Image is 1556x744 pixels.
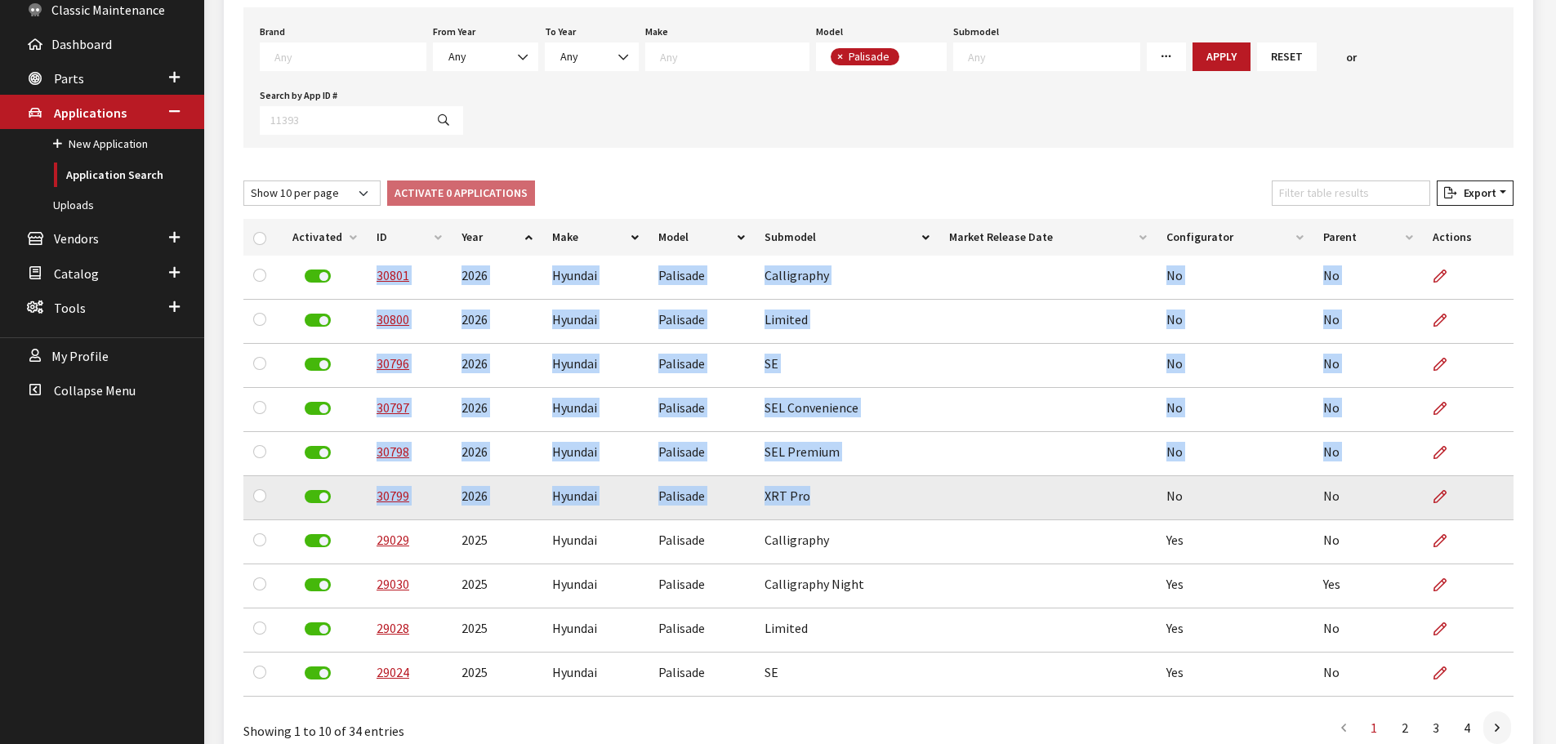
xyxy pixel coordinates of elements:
[1313,564,1422,608] td: Yes
[816,25,843,39] label: Model
[649,300,755,344] td: Palisade
[1157,432,1314,476] td: No
[542,219,649,256] th: Make: activate to sort column ascending
[542,256,649,300] td: Hyundai
[755,476,939,520] td: XRT Pro
[377,664,409,680] a: 29024
[305,666,331,679] label: Deactivate Application
[1457,185,1496,200] span: Export
[283,219,367,256] th: Activated: activate to sort column ascending
[755,300,939,344] td: Limited
[1433,476,1460,517] a: Edit Application
[54,231,99,247] span: Vendors
[1257,42,1317,71] button: Reset
[305,446,331,459] label: Deactivate Application
[939,219,1156,256] th: Market Release Date: activate to sort column ascending
[1157,608,1314,653] td: Yes
[1157,219,1314,256] th: Configurator: activate to sort column ascending
[452,432,542,476] td: 2026
[542,432,649,476] td: Hyundai
[1157,476,1314,520] td: No
[1313,476,1422,520] td: No
[433,42,538,71] span: Any
[452,300,542,344] td: 2026
[54,300,86,316] span: Tools
[968,49,1139,64] textarea: Search
[452,564,542,608] td: 2025
[452,476,542,520] td: 2026
[542,476,649,520] td: Hyundai
[377,311,409,327] a: 30800
[542,388,649,432] td: Hyundai
[305,490,331,503] label: Deactivate Application
[452,608,542,653] td: 2025
[1157,300,1314,344] td: No
[545,25,576,39] label: To Year
[452,520,542,564] td: 2025
[542,653,649,697] td: Hyundai
[755,608,939,653] td: Limited
[1433,256,1460,296] a: Edit Application
[452,344,542,388] td: 2026
[660,49,809,64] textarea: Search
[649,219,755,256] th: Model: activate to sort column ascending
[1423,219,1514,256] th: Actions
[755,432,939,476] td: SEL Premium
[837,49,843,64] span: ×
[1313,344,1422,388] td: No
[377,355,409,372] a: 30796
[1157,653,1314,697] td: Yes
[1272,180,1430,206] input: Filter table results
[649,344,755,388] td: Palisade
[755,344,939,388] td: SE
[377,532,409,548] a: 29029
[831,48,847,65] button: Remove item
[243,710,761,741] div: Showing 1 to 10 of 34 entries
[755,520,939,564] td: Calligraphy
[1313,608,1422,653] td: No
[377,576,409,592] a: 29030
[51,2,165,18] span: Classic Maintenance
[1452,711,1482,744] a: 4
[377,267,409,283] a: 30801
[1313,256,1422,300] td: No
[1157,564,1314,608] td: Yes
[1359,711,1389,744] a: 1
[555,48,628,65] span: Any
[542,300,649,344] td: Hyundai
[305,578,331,591] label: Deactivate Application
[367,219,452,256] th: ID: activate to sort column ascending
[260,25,285,39] label: Brand
[377,488,409,504] a: 30799
[649,388,755,432] td: Palisade
[54,105,127,121] span: Applications
[649,476,755,520] td: Palisade
[305,358,331,371] label: Deactivate Application
[1313,388,1422,432] td: No
[1433,300,1460,341] a: Edit Application
[1313,219,1422,256] th: Parent: activate to sort column ascending
[542,608,649,653] td: Hyundai
[1433,432,1460,473] a: Edit Application
[54,382,136,399] span: Collapse Menu
[542,520,649,564] td: Hyundai
[54,265,99,282] span: Catalog
[1313,653,1422,697] td: No
[452,653,542,697] td: 2025
[831,48,899,65] li: Palisade
[305,534,331,547] label: Deactivate Application
[1433,564,1460,605] a: Edit Application
[1433,653,1460,693] a: Edit Application
[452,256,542,300] td: 2026
[1313,432,1422,476] td: No
[953,25,999,39] label: Submodel
[755,653,939,697] td: SE
[1193,42,1251,71] button: Apply
[305,270,331,283] label: Deactivate Application
[1157,520,1314,564] td: Yes
[1313,300,1422,344] td: No
[1157,344,1314,388] td: No
[560,49,578,64] span: Any
[377,443,409,460] a: 30798
[1157,256,1314,300] td: No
